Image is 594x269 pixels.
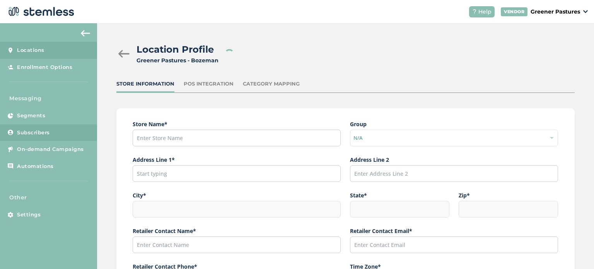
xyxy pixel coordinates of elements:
[184,80,234,88] div: POS Integration
[133,130,341,146] input: Enter Store Name
[583,10,588,13] img: icon_down-arrow-small-66adaf34.svg
[133,156,341,164] label: Address Line 1*
[133,191,341,199] label: City
[350,165,558,182] input: Enter Address Line 2
[17,129,50,137] span: Subscribers
[137,43,214,57] h2: Location Profile
[501,7,527,16] div: VENDOR
[350,191,449,199] label: State
[243,80,300,88] div: Category Mapping
[17,112,45,120] span: Segments
[350,120,558,128] label: Group
[133,227,341,235] label: Retailer Contact Name
[472,9,477,14] img: icon-help-white-03924b79.svg
[459,191,558,199] label: Zip
[350,236,558,253] input: Enter Contact Email
[81,30,90,36] img: icon-arrow-back-accent-c549486e.svg
[555,232,594,269] iframe: Chat Widget
[17,163,54,170] span: Automations
[133,165,341,182] input: Start typing
[478,8,492,16] span: Help
[17,211,41,219] span: Settings
[531,8,580,16] p: Greener Pastures
[133,120,341,128] label: Store Name
[350,156,558,164] label: Address Line 2
[17,146,84,153] span: On-demand Campaigns
[116,80,174,88] div: Store Information
[350,227,558,235] label: Retailer Contact Email
[133,236,341,253] input: Enter Contact Name
[17,46,44,54] span: Locations
[6,4,74,19] img: logo-dark-0685b13c.svg
[137,57,218,65] div: Greener Pastures - Bozeman
[17,63,72,71] span: Enrollment Options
